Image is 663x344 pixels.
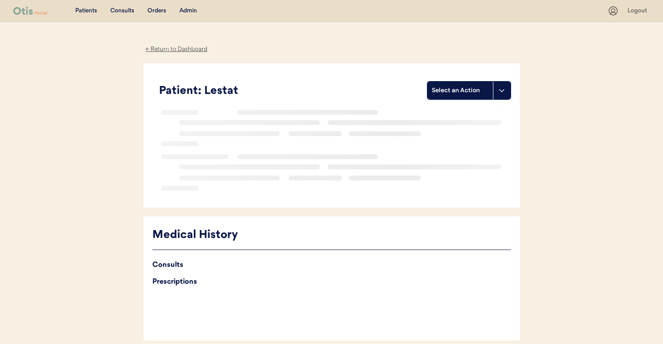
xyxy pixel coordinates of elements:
[143,44,210,55] div: ← Return to Dashboard
[152,259,511,271] div: Consults
[628,7,650,16] div: Logout
[110,7,134,16] div: Consults
[159,83,427,100] div: Patient: Lestat
[179,7,197,16] div: Admin
[152,227,511,244] div: Medical History
[432,86,489,95] div: Select an Action
[75,7,97,16] div: Patients
[147,7,166,16] div: Orders
[152,276,511,288] div: Prescriptions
